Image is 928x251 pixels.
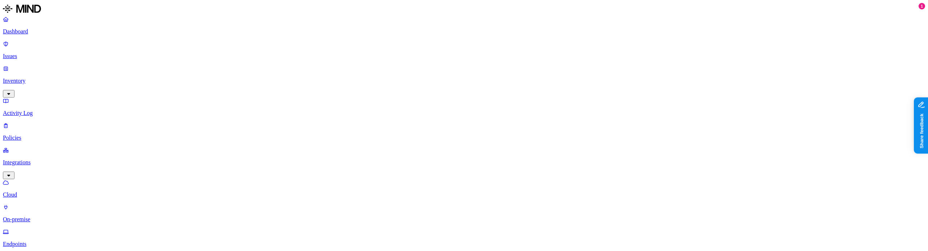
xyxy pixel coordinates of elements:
[3,122,925,141] a: Policies
[3,147,925,178] a: Integrations
[3,3,41,15] img: MIND
[3,135,925,141] p: Policies
[3,204,925,223] a: On-premise
[3,41,925,59] a: Issues
[3,192,925,198] p: Cloud
[3,216,925,223] p: On-premise
[919,3,925,9] div: 1
[3,98,925,116] a: Activity Log
[3,16,925,35] a: Dashboard
[3,110,925,116] p: Activity Log
[3,159,925,166] p: Integrations
[3,179,925,198] a: Cloud
[3,3,925,16] a: MIND
[3,53,925,59] p: Issues
[3,65,925,96] a: Inventory
[3,229,925,247] a: Endpoints
[3,78,925,84] p: Inventory
[3,28,925,35] p: Dashboard
[3,241,925,247] p: Endpoints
